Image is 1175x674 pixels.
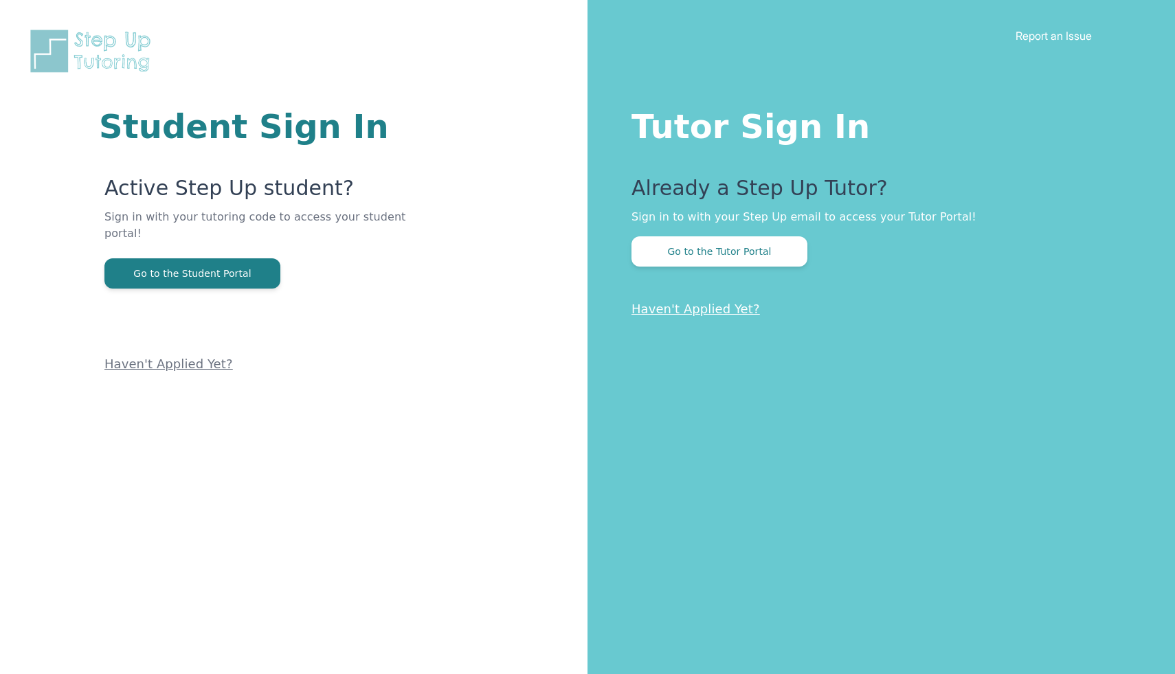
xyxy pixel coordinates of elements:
a: Haven't Applied Yet? [631,302,760,316]
a: Haven't Applied Yet? [104,357,233,371]
h1: Student Sign In [99,110,423,143]
a: Go to the Student Portal [104,267,280,280]
a: Report an Issue [1016,29,1092,43]
p: Sign in with your tutoring code to access your student portal! [104,209,423,258]
button: Go to the Student Portal [104,258,280,289]
p: Sign in to with your Step Up email to access your Tutor Portal! [631,209,1120,225]
button: Go to the Tutor Portal [631,236,807,267]
img: Step Up Tutoring horizontal logo [27,27,159,75]
a: Go to the Tutor Portal [631,245,807,258]
p: Active Step Up student? [104,176,423,209]
p: Already a Step Up Tutor? [631,176,1120,209]
h1: Tutor Sign In [631,104,1120,143]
